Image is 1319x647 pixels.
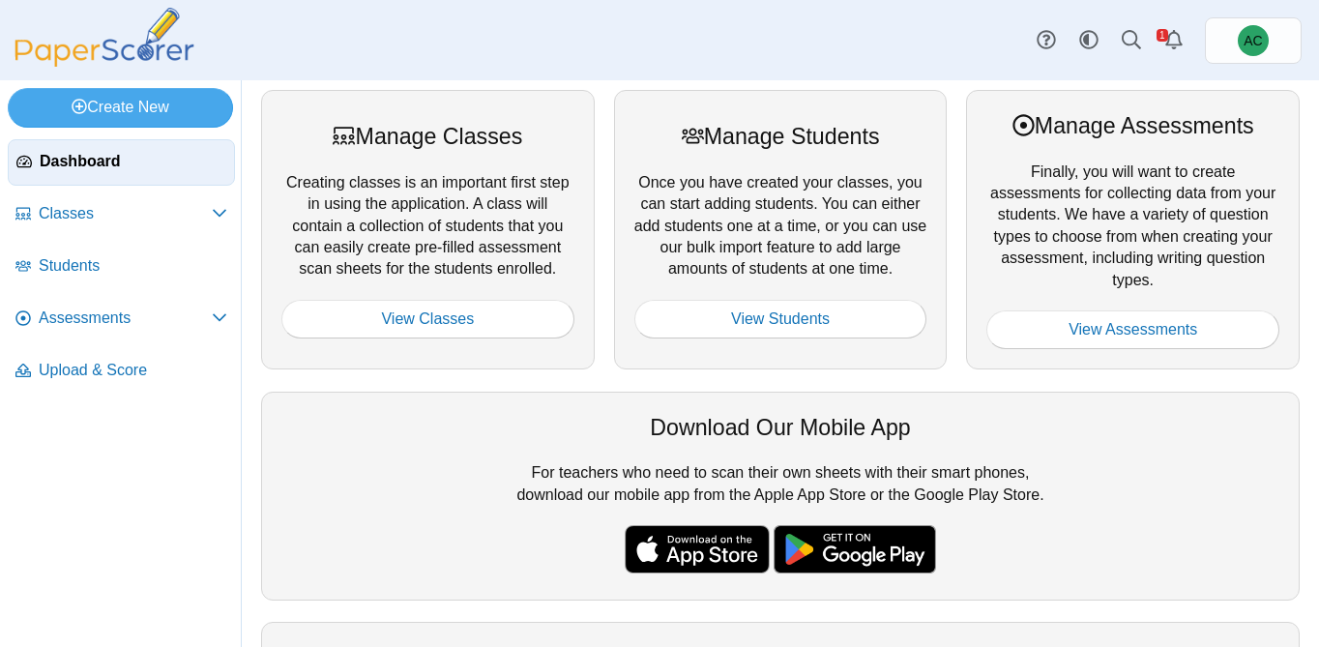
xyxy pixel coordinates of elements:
a: View Assessments [986,310,1279,349]
div: Once you have created your classes, you can start adding students. You can either add students on... [614,90,948,369]
a: PaperScorer [8,53,201,70]
span: Classes [39,203,212,224]
span: Andrew Christman [1244,34,1262,47]
a: Students [8,244,235,290]
div: Download Our Mobile App [281,412,1279,443]
a: Create New [8,88,233,127]
div: Manage Classes [281,121,574,152]
span: Andrew Christman [1238,25,1269,56]
a: Andrew Christman [1205,17,1302,64]
div: Finally, you will want to create assessments for collecting data from your students. We have a va... [966,90,1300,369]
a: Upload & Score [8,348,235,395]
span: Dashboard [40,151,226,172]
span: Upload & Score [39,360,227,381]
div: Manage Students [634,121,927,152]
div: Manage Assessments [986,110,1279,141]
a: Classes [8,191,235,238]
span: Students [39,255,227,277]
span: Assessments [39,308,212,329]
a: View Classes [281,300,574,338]
a: Alerts [1153,19,1195,62]
img: apple-store-badge.svg [625,525,770,573]
img: PaperScorer [8,8,201,67]
a: View Students [634,300,927,338]
a: Dashboard [8,139,235,186]
img: google-play-badge.png [774,525,936,573]
div: Creating classes is an important first step in using the application. A class will contain a coll... [261,90,595,369]
a: Assessments [8,296,235,342]
div: For teachers who need to scan their own sheets with their smart phones, download our mobile app f... [261,392,1300,601]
